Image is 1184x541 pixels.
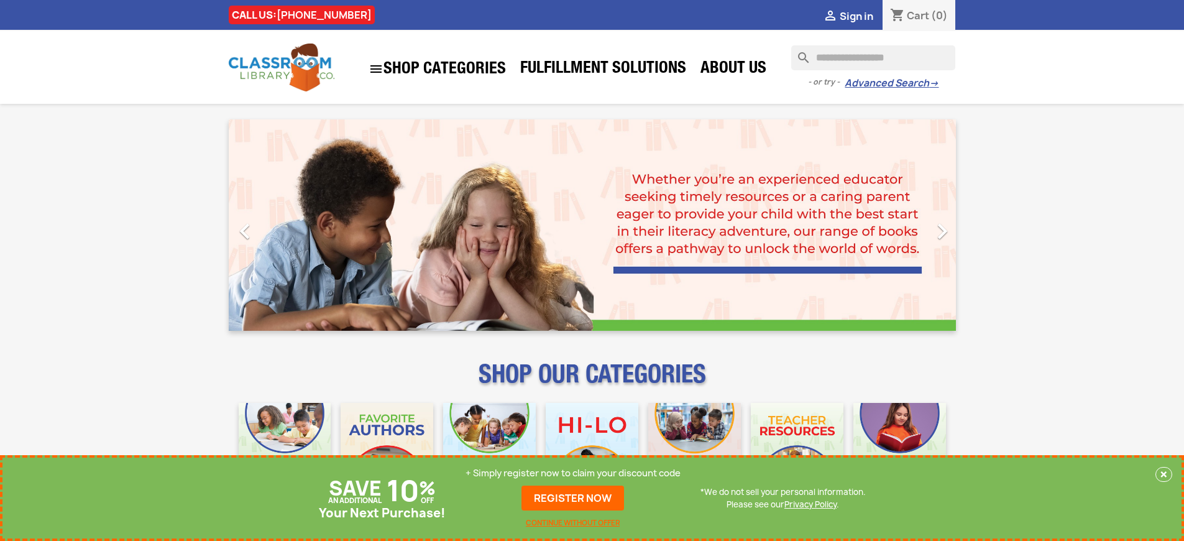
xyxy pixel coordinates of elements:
span: (0) [931,9,948,22]
img: CLC_Favorite_Authors_Mobile.jpg [341,403,433,496]
img: Classroom Library Company [229,44,334,91]
img: CLC_Teacher_Resources_Mobile.jpg [751,403,843,496]
img: CLC_HiLo_Mobile.jpg [546,403,638,496]
div: CALL US: [229,6,375,24]
i:  [369,62,383,76]
a: Advanced Search→ [845,77,938,90]
input: Search [791,45,955,70]
p: SHOP OUR CATEGORIES [229,371,956,393]
i: shopping_cart [890,9,905,24]
a: Previous [229,119,338,331]
a: Next [847,119,956,331]
ul: Carousel container [229,119,956,331]
a: Fulfillment Solutions [514,57,692,82]
a: About Us [694,57,773,82]
span: - or try - [808,76,845,88]
a: [PHONE_NUMBER] [277,8,372,22]
a:  Sign in [823,9,873,23]
i: search [791,45,806,60]
img: CLC_Bulk_Mobile.jpg [239,403,331,496]
img: CLC_Phonics_And_Decodables_Mobile.jpg [443,403,536,496]
i:  [823,9,838,24]
i:  [229,216,260,247]
a: SHOP CATEGORIES [362,55,512,83]
span: Cart [907,9,929,22]
img: CLC_Fiction_Nonfiction_Mobile.jpg [648,403,741,496]
img: CLC_Dyslexia_Mobile.jpg [853,403,946,496]
i:  [927,216,958,247]
span: Sign in [840,9,873,23]
span: → [929,77,938,90]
